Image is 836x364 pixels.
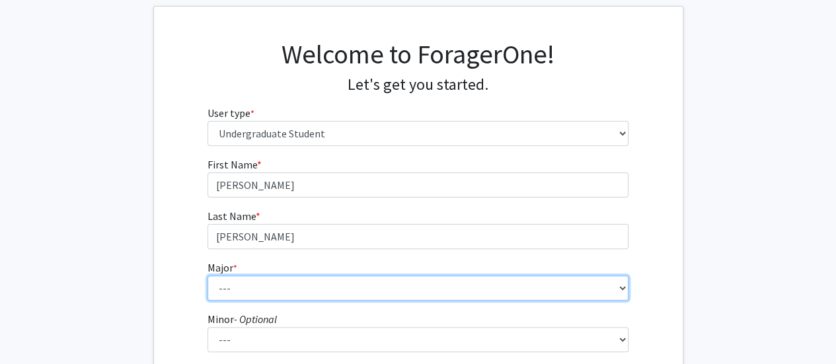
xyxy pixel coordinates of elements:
h4: Let's get you started. [208,75,628,94]
iframe: Chat [10,305,56,354]
h1: Welcome to ForagerOne! [208,38,628,70]
label: Minor [208,311,277,327]
i: - Optional [234,312,277,326]
label: User type [208,105,254,121]
span: Last Name [208,209,256,223]
label: Major [208,260,237,275]
span: First Name [208,158,257,171]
